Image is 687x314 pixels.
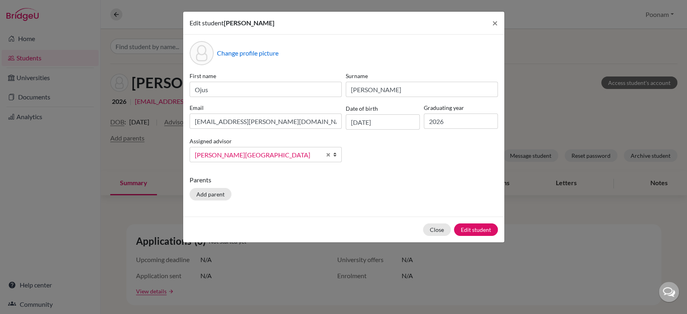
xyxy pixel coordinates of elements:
span: × [492,17,498,29]
input: dd/mm/yyyy [346,114,420,130]
span: [PERSON_NAME] [224,19,274,27]
span: [PERSON_NAME][GEOGRAPHIC_DATA] [195,150,321,160]
label: Assigned advisor [190,137,232,145]
button: Close [486,12,504,34]
p: Parents [190,175,498,185]
label: Surname [346,72,498,80]
label: First name [190,72,342,80]
button: Add parent [190,188,231,200]
label: Email [190,103,342,112]
span: Help [18,6,35,13]
div: Profile picture [190,41,214,65]
span: Edit student [190,19,224,27]
label: Date of birth [346,104,378,113]
label: Graduating year [424,103,498,112]
button: Edit student [454,223,498,236]
button: Close [423,223,451,236]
